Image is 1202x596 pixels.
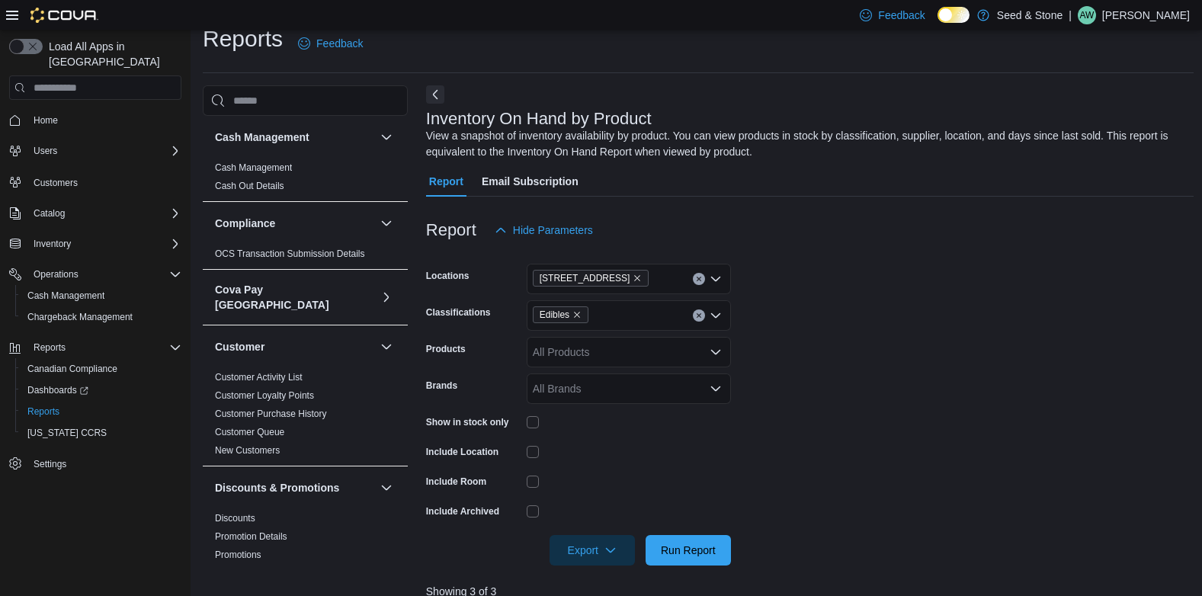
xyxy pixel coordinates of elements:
[426,85,444,104] button: Next
[27,338,181,357] span: Reports
[215,409,327,419] a: Customer Purchase History
[513,223,593,238] span: Hide Parameters
[693,309,705,322] button: Clear input
[316,36,363,51] span: Feedback
[215,480,339,495] h3: Discounts & Promotions
[426,306,491,319] label: Classifications
[693,273,705,285] button: Clear input
[426,128,1186,160] div: View a snapshot of inventory availability by product. You can view products in stock by classific...
[215,180,284,192] span: Cash Out Details
[27,384,88,396] span: Dashboards
[426,476,486,488] label: Include Room
[21,287,111,305] a: Cash Management
[21,381,181,399] span: Dashboards
[27,311,133,323] span: Chargeback Management
[27,204,71,223] button: Catalog
[21,424,181,442] span: Washington CCRS
[1079,6,1094,24] span: AW
[3,337,188,358] button: Reports
[938,23,938,24] span: Dark Mode
[27,235,181,253] span: Inventory
[21,402,181,421] span: Reports
[15,380,188,401] a: Dashboards
[215,390,314,401] a: Customer Loyalty Points
[426,380,457,392] label: Brands
[43,39,181,69] span: Load All Apps in [GEOGRAPHIC_DATA]
[533,270,649,287] span: 512 Young Drive (Coquitlam)
[15,306,188,328] button: Chargeback Management
[3,171,188,193] button: Customers
[1069,6,1072,24] p: |
[215,282,374,312] button: Cova Pay [GEOGRAPHIC_DATA]
[21,402,66,421] a: Reports
[27,363,117,375] span: Canadian Compliance
[34,268,79,280] span: Operations
[203,24,283,54] h1: Reports
[559,535,626,566] span: Export
[377,128,396,146] button: Cash Management
[710,346,722,358] button: Open list of options
[27,111,181,130] span: Home
[215,216,275,231] h3: Compliance
[21,308,139,326] a: Chargeback Management
[3,453,188,475] button: Settings
[21,360,123,378] a: Canadian Compliance
[34,238,71,250] span: Inventory
[27,235,77,253] button: Inventory
[429,166,463,197] span: Report
[27,142,181,160] span: Users
[15,422,188,444] button: [US_STATE] CCRS
[15,358,188,380] button: Canadian Compliance
[426,270,470,282] label: Locations
[215,162,292,174] span: Cash Management
[215,181,284,191] a: Cash Out Details
[426,221,476,239] h3: Report
[377,288,396,306] button: Cova Pay [GEOGRAPHIC_DATA]
[533,306,588,323] span: Edibles
[27,172,181,191] span: Customers
[21,287,181,305] span: Cash Management
[426,110,652,128] h3: Inventory On Hand by Product
[215,426,284,438] span: Customer Queue
[27,454,181,473] span: Settings
[3,233,188,255] button: Inventory
[215,480,374,495] button: Discounts & Promotions
[203,245,408,269] div: Compliance
[489,215,599,245] button: Hide Parameters
[426,416,509,428] label: Show in stock only
[215,216,374,231] button: Compliance
[21,381,95,399] a: Dashboards
[34,114,58,127] span: Home
[215,339,264,354] h3: Customer
[15,285,188,306] button: Cash Management
[710,273,722,285] button: Open list of options
[377,479,396,497] button: Discounts & Promotions
[997,6,1063,24] p: Seed & Stone
[27,111,64,130] a: Home
[9,103,181,514] nav: Complex example
[550,535,635,566] button: Export
[27,290,104,302] span: Cash Management
[215,408,327,420] span: Customer Purchase History
[27,405,59,418] span: Reports
[215,444,280,457] span: New Customers
[203,159,408,201] div: Cash Management
[27,174,84,192] a: Customers
[377,214,396,232] button: Compliance
[215,531,287,542] a: Promotion Details
[27,455,72,473] a: Settings
[215,550,261,560] a: Promotions
[27,265,181,284] span: Operations
[540,307,569,322] span: Edibles
[15,401,188,422] button: Reports
[633,274,642,283] button: Remove 512 Young Drive (Coquitlam) from selection in this group
[710,309,722,322] button: Open list of options
[34,341,66,354] span: Reports
[540,271,630,286] span: [STREET_ADDRESS]
[34,145,57,157] span: Users
[215,530,287,543] span: Promotion Details
[27,338,72,357] button: Reports
[203,509,408,570] div: Discounts & Promotions
[34,207,65,219] span: Catalog
[21,308,181,326] span: Chargeback Management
